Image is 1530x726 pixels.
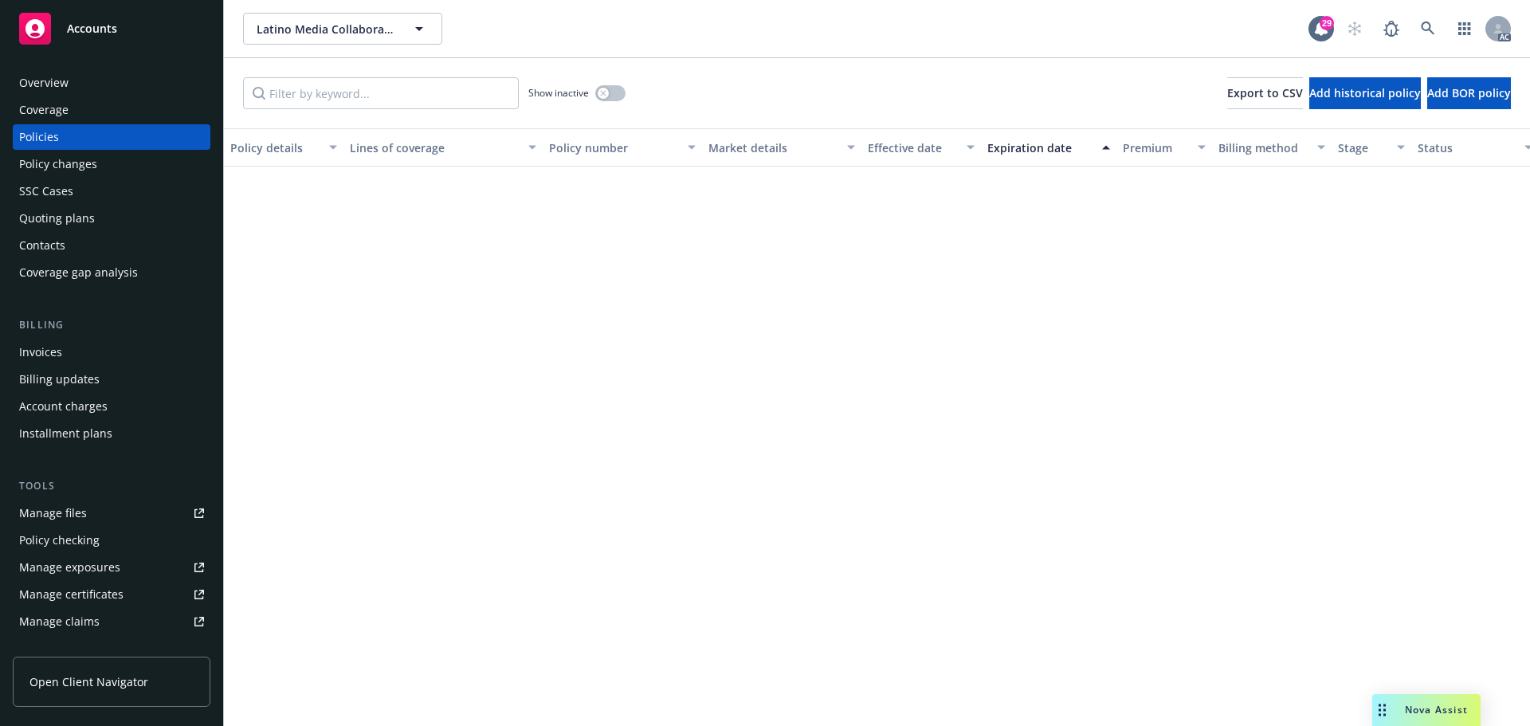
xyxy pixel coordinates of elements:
[1123,139,1188,156] div: Premium
[19,582,124,607] div: Manage certificates
[13,582,210,607] a: Manage certificates
[1227,85,1303,100] span: Export to CSV
[19,394,108,419] div: Account charges
[13,478,210,494] div: Tools
[13,97,210,123] a: Coverage
[29,673,148,690] span: Open Client Navigator
[13,151,210,177] a: Policy changes
[13,124,210,150] a: Policies
[13,421,210,446] a: Installment plans
[1332,128,1411,167] button: Stage
[19,367,100,392] div: Billing updates
[67,22,117,35] span: Accounts
[1449,13,1481,45] a: Switch app
[13,367,210,392] a: Billing updates
[1427,77,1511,109] button: Add BOR policy
[350,139,519,156] div: Lines of coverage
[708,139,838,156] div: Market details
[543,128,702,167] button: Policy number
[13,317,210,333] div: Billing
[13,206,210,231] a: Quoting plans
[1218,139,1308,156] div: Billing method
[1418,139,1515,156] div: Status
[13,6,210,51] a: Accounts
[1212,128,1332,167] button: Billing method
[1412,13,1444,45] a: Search
[19,233,65,258] div: Contacts
[13,528,210,553] a: Policy checking
[1309,77,1421,109] button: Add historical policy
[19,421,112,446] div: Installment plans
[19,206,95,231] div: Quoting plans
[13,179,210,204] a: SSC Cases
[1405,703,1468,716] span: Nova Assist
[243,77,519,109] input: Filter by keyword...
[861,128,981,167] button: Effective date
[868,139,957,156] div: Effective date
[13,339,210,365] a: Invoices
[19,260,138,285] div: Coverage gap analysis
[224,128,343,167] button: Policy details
[19,555,120,580] div: Manage exposures
[230,139,320,156] div: Policy details
[1338,139,1387,156] div: Stage
[13,233,210,258] a: Contacts
[19,636,94,661] div: Manage BORs
[19,528,100,553] div: Policy checking
[19,124,59,150] div: Policies
[1372,694,1481,726] button: Nova Assist
[1372,694,1392,726] div: Drag to move
[19,609,100,634] div: Manage claims
[549,139,678,156] div: Policy number
[257,21,394,37] span: Latino Media Collaborative
[528,86,589,100] span: Show inactive
[981,128,1116,167] button: Expiration date
[19,339,62,365] div: Invoices
[13,394,210,419] a: Account charges
[1375,13,1407,45] a: Report a Bug
[19,179,73,204] div: SSC Cases
[19,151,97,177] div: Policy changes
[13,500,210,526] a: Manage files
[243,13,442,45] button: Latino Media Collaborative
[13,260,210,285] a: Coverage gap analysis
[13,70,210,96] a: Overview
[987,139,1093,156] div: Expiration date
[13,555,210,580] a: Manage exposures
[1339,13,1371,45] a: Start snowing
[1309,85,1421,100] span: Add historical policy
[13,636,210,661] a: Manage BORs
[702,128,861,167] button: Market details
[19,500,87,526] div: Manage files
[19,70,69,96] div: Overview
[1427,85,1511,100] span: Add BOR policy
[1227,77,1303,109] button: Export to CSV
[1320,16,1334,30] div: 29
[343,128,543,167] button: Lines of coverage
[1116,128,1212,167] button: Premium
[19,97,69,123] div: Coverage
[13,609,210,634] a: Manage claims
